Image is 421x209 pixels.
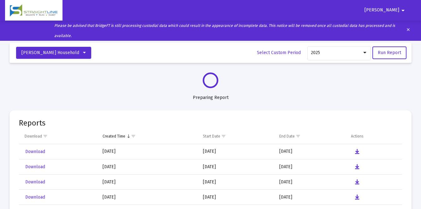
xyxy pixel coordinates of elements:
td: Column Created Time [98,129,199,144]
span: Download [25,164,45,169]
button: [PERSON_NAME] [357,4,414,16]
td: [DATE] [275,175,347,190]
mat-icon: arrow_drop_down [399,4,407,17]
td: [DATE] [199,190,275,205]
div: Created Time [103,134,125,139]
span: Run Report [378,50,401,55]
td: Column Actions [347,129,402,144]
div: [DATE] [103,194,194,200]
mat-card-title: Reports [19,120,45,126]
img: Dashboard [10,4,58,17]
td: Column End Date [275,129,347,144]
i: Please be advised that BridgeFT is still processing custodial data which could result in the appe... [54,23,395,38]
div: Preparing Report [9,88,412,101]
button: [PERSON_NAME] Household [16,47,91,59]
td: [DATE] [275,159,347,175]
span: Show filter options for column 'Start Date' [221,134,226,138]
span: Download [25,194,45,200]
mat-icon: clear [406,26,411,35]
td: [DATE] [199,144,275,159]
span: 2025 [311,50,320,55]
td: Column Download [19,129,98,144]
div: [DATE] [103,148,194,155]
span: Download [25,149,45,154]
div: [DATE] [103,164,194,170]
div: Start Date [203,134,220,139]
td: [DATE] [199,159,275,175]
button: Run Report [372,46,406,59]
span: Show filter options for column 'End Date' [296,134,300,138]
div: Download [25,134,42,139]
div: [DATE] [103,179,194,185]
span: [PERSON_NAME] [365,8,399,13]
div: End Date [279,134,295,139]
span: [PERSON_NAME] Household [21,50,79,55]
td: Column Start Date [199,129,275,144]
td: [DATE] [275,190,347,205]
span: Show filter options for column 'Download' [43,134,48,138]
span: Show filter options for column 'Created Time' [131,134,136,138]
span: Download [25,179,45,185]
td: [DATE] [199,175,275,190]
td: [DATE] [275,144,347,159]
div: Actions [351,134,364,139]
span: Select Custom Period [257,50,301,55]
